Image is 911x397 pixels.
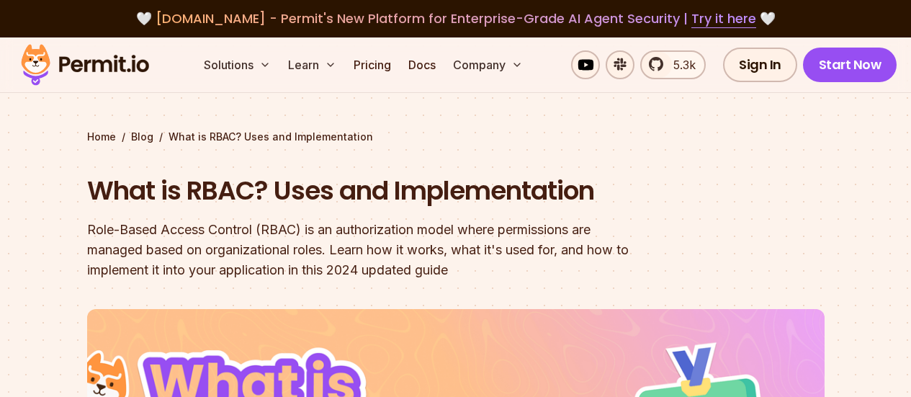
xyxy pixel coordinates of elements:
a: Start Now [803,48,897,82]
div: / / [87,130,825,144]
a: Docs [403,50,441,79]
div: Role-Based Access Control (RBAC) is an authorization model where permissions are managed based on... [87,220,640,280]
a: Home [87,130,116,144]
a: Try it here [691,9,756,28]
span: [DOMAIN_NAME] - Permit's New Platform for Enterprise-Grade AI Agent Security | [156,9,756,27]
h1: What is RBAC? Uses and Implementation [87,173,640,209]
div: 🤍 🤍 [35,9,876,29]
button: Learn [282,50,342,79]
a: 5.3k [640,50,706,79]
a: Pricing [348,50,397,79]
button: Solutions [198,50,277,79]
span: 5.3k [665,56,696,73]
button: Company [447,50,529,79]
a: Blog [131,130,153,144]
a: Sign In [723,48,797,82]
img: Permit logo [14,40,156,89]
